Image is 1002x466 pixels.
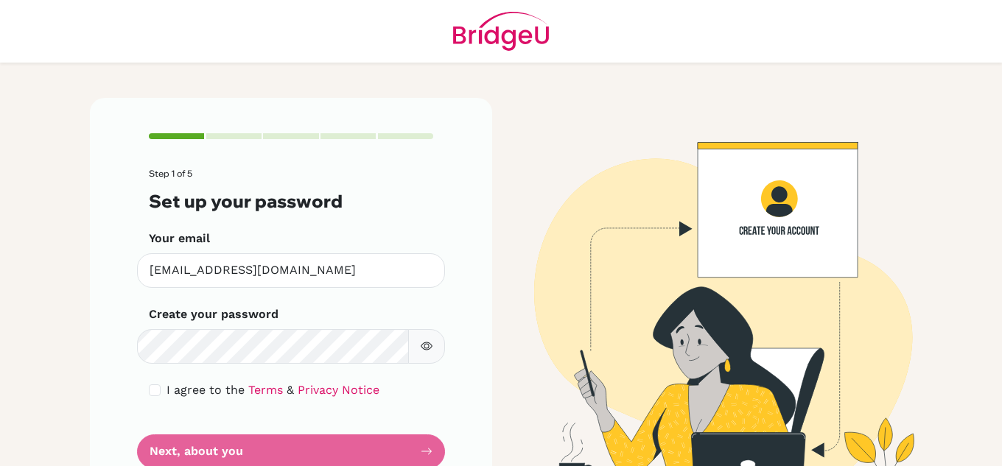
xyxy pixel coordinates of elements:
[149,191,433,212] h3: Set up your password
[287,383,294,397] span: &
[248,383,283,397] a: Terms
[298,383,379,397] a: Privacy Notice
[137,253,445,288] input: Insert your email*
[149,230,210,247] label: Your email
[167,383,245,397] span: I agree to the
[149,168,192,179] span: Step 1 of 5
[149,306,278,323] label: Create your password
